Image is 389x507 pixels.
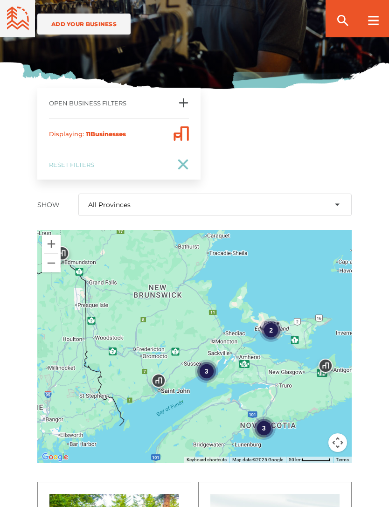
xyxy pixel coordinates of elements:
[51,21,117,28] span: Add your business
[49,161,166,168] span: Reset Filters
[328,433,347,452] button: Map camera controls
[49,149,189,180] a: Reset Filters
[187,457,227,463] button: Keyboard shortcuts
[86,130,90,138] span: 11
[37,14,131,35] a: Add your business
[40,451,70,463] a: Open this area in Google Maps (opens a new window)
[37,201,60,209] label: Show
[42,254,61,272] button: Zoom out
[174,94,193,112] ion-icon: add
[252,417,276,440] div: 3
[40,451,70,463] img: Google
[119,130,126,138] span: es
[49,88,189,118] a: Open Business Filters
[336,457,349,462] a: Terms (opens in new tab)
[195,360,218,383] div: 3
[232,457,283,462] span: Map data ©2025 Google
[49,130,166,138] span: Business
[259,319,283,342] div: 2
[49,130,84,138] span: Displaying:
[335,13,350,28] ion-icon: search
[42,235,61,253] button: Zoom in
[49,99,126,107] span: Open Business Filters
[289,457,302,462] span: 50 km
[286,457,333,463] button: Map Scale: 50 km per 57 pixels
